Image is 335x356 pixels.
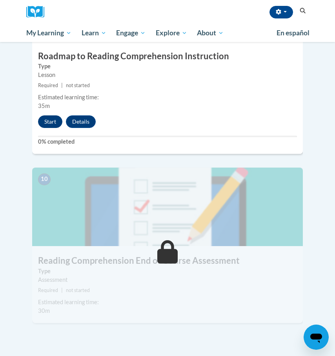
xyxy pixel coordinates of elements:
button: Search [297,6,309,16]
img: Course Image [32,168,303,246]
span: | [61,287,63,293]
span: 30m [38,307,50,314]
span: Required [38,82,58,88]
div: Assessment [38,276,297,284]
span: About [197,28,224,38]
span: Required [38,287,58,293]
a: En español [271,25,315,41]
div: Estimated learning time: [38,93,297,102]
a: Engage [111,24,151,42]
span: not started [66,287,90,293]
span: My Learning [26,28,71,38]
a: Explore [151,24,192,42]
h3: Roadmap to Reading Comprehension Instruction [32,50,303,62]
span: 10 [38,173,51,185]
h3: Reading Comprehension End of Course Assessment [32,255,303,267]
a: My Learning [21,24,76,42]
span: not started [66,82,90,88]
a: Learn [76,24,111,42]
img: Logo brand [26,6,50,18]
span: En español [277,29,310,37]
label: 0% completed [38,137,297,146]
label: Type [38,267,297,276]
button: Start [38,115,62,128]
div: Main menu [20,24,315,42]
span: Engage [116,28,146,38]
a: Cox Campus [26,6,50,18]
span: | [61,82,63,88]
div: Estimated learning time: [38,298,297,307]
label: Type [38,62,297,71]
button: Details [66,115,96,128]
div: Lesson [38,71,297,79]
button: Account Settings [269,6,293,18]
span: 35m [38,102,50,109]
a: About [192,24,229,42]
span: Explore [156,28,187,38]
iframe: Button to launch messaging window [304,325,329,350]
span: Learn [82,28,106,38]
